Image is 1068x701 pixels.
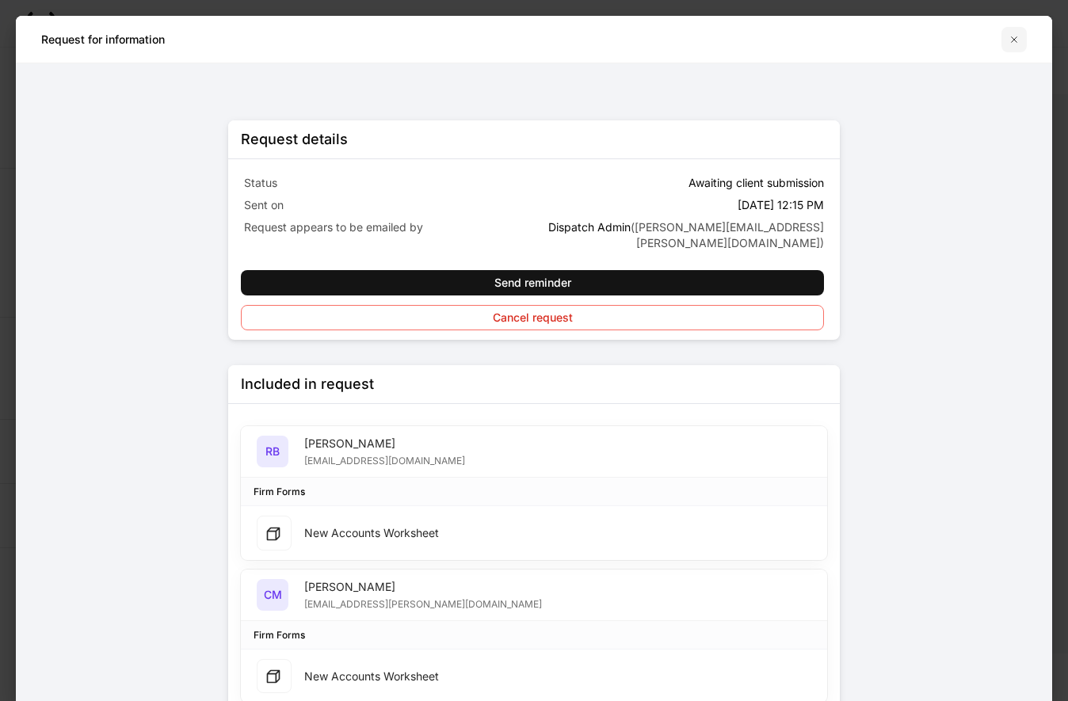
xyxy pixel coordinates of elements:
p: [DATE] 12:15 PM [738,197,824,213]
h5: RB [265,444,280,459]
div: Cancel request [493,310,573,326]
h5: Request for information [41,32,165,48]
p: Status [244,175,531,191]
div: Included in request [241,375,374,394]
div: [PERSON_NAME] [304,579,542,595]
button: Cancel request [241,305,824,330]
p: Awaiting client submission [688,175,824,191]
div: Send reminder [494,275,571,291]
h5: CM [264,587,282,603]
div: [EMAIL_ADDRESS][PERSON_NAME][DOMAIN_NAME] [304,595,542,611]
div: Firm Forms [254,484,305,499]
button: Send reminder [241,270,824,295]
div: [EMAIL_ADDRESS][DOMAIN_NAME] [304,451,465,467]
div: New Accounts Worksheet [304,669,439,684]
div: Firm Forms [254,627,305,642]
p: Sent on [244,197,531,213]
div: [PERSON_NAME] [304,436,465,451]
div: New Accounts Worksheet [304,525,439,541]
p: Dispatch Admin [537,219,824,251]
div: Request details [241,130,348,149]
p: Request appears to be emailed by [244,219,531,235]
span: ( [PERSON_NAME][EMAIL_ADDRESS][PERSON_NAME][DOMAIN_NAME] ) [631,220,824,250]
